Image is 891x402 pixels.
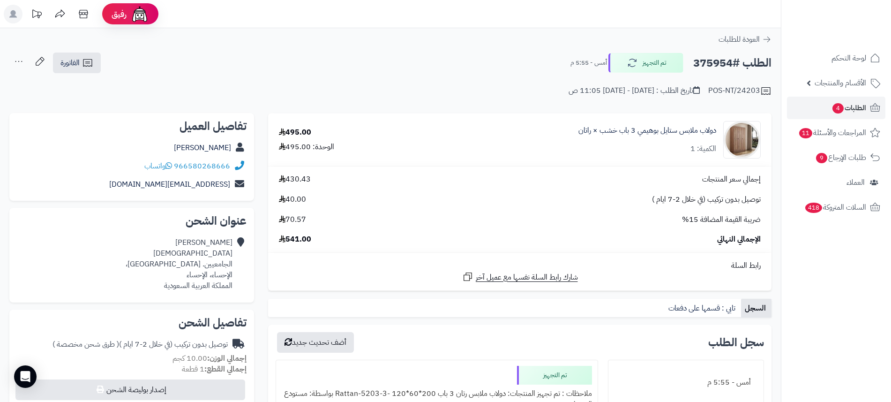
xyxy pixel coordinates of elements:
span: إجمالي سعر المنتجات [702,174,761,185]
small: 1 قطعة [182,364,247,375]
span: 430.43 [279,174,311,185]
span: 40.00 [279,194,306,205]
span: الأقسام والمنتجات [815,76,866,90]
a: تحديثات المنصة [25,5,48,26]
a: تابي : قسمها على دفعات [665,299,741,318]
h3: سجل الطلب [708,337,764,348]
img: 1749976485-1-90x90.jpg [724,121,760,159]
a: طلبات الإرجاع9 [787,146,885,169]
div: الوحدة: 495.00 [279,142,334,152]
span: 418 [805,203,822,213]
div: 495.00 [279,127,311,138]
span: الإجمالي النهائي [717,234,761,245]
a: العملاء [787,171,885,194]
a: واتساب [144,160,172,172]
span: 9 [816,153,827,163]
span: الطلبات [831,101,866,114]
a: السلات المتروكة418 [787,196,885,219]
div: تم التجهيز [517,366,592,385]
strong: إجمالي الوزن: [207,353,247,364]
small: أمس - 5:55 م [570,58,607,68]
div: الكمية: 1 [690,144,716,154]
span: لوحة التحكم [831,52,866,65]
span: توصيل بدون تركيب (في خلال 2-7 ايام ) [652,194,761,205]
a: شارك رابط السلة نفسها مع عميل آخر [462,271,578,283]
span: شارك رابط السلة نفسها مع عميل آخر [476,272,578,283]
a: [PERSON_NAME] [174,142,231,153]
span: رفيق [112,8,127,20]
div: رابط السلة [272,260,768,271]
h2: الطلب #375954 [693,53,771,73]
span: ضريبة القيمة المضافة 15% [682,214,761,225]
div: [PERSON_NAME] [DEMOGRAPHIC_DATA] الجامعيين. [GEOGRAPHIC_DATA]، الإحساء، الإحساء المملكة العربية ا... [126,237,232,291]
a: الفاتورة [53,53,101,73]
strong: إجمالي القطع: [204,364,247,375]
div: Open Intercom Messenger [14,365,37,388]
span: ( طرق شحن مخصصة ) [52,339,119,350]
span: الفاتورة [60,57,80,68]
button: إصدار بوليصة الشحن [15,379,245,400]
small: 10.00 كجم [172,353,247,364]
h2: عنوان الشحن [17,215,247,227]
span: طلبات الإرجاع [815,151,866,164]
a: السجل [741,299,771,318]
div: توصيل بدون تركيب (في خلال 2-7 ايام ) [52,339,228,350]
span: السلات المتروكة [804,201,866,214]
span: المراجعات والأسئلة [798,126,866,139]
div: POS-NT/24203 [708,85,771,97]
h2: تفاصيل الشحن [17,317,247,328]
a: دولاب ملابس ستايل بوهيمي 3 باب خشب × راتان [578,125,716,136]
a: 966580268666 [174,160,230,172]
span: العودة للطلبات [719,34,760,45]
button: تم التجهيز [608,53,683,73]
h2: تفاصيل العميل [17,121,247,132]
a: لوحة التحكم [787,47,885,69]
a: المراجعات والأسئلة11 [787,121,885,144]
a: العودة للطلبات [719,34,771,45]
div: أمس - 5:55 م [614,373,758,392]
span: 541.00 [279,234,311,245]
span: 11 [799,128,812,138]
span: 70.57 [279,214,306,225]
a: الطلبات4 [787,97,885,119]
img: ai-face.png [130,5,149,23]
span: العملاء [846,176,865,189]
div: تاريخ الطلب : [DATE] - [DATE] 11:05 ص [569,85,700,96]
span: 4 [832,103,844,114]
button: أضف تحديث جديد [277,332,354,353]
a: [EMAIL_ADDRESS][DOMAIN_NAME] [109,179,230,190]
